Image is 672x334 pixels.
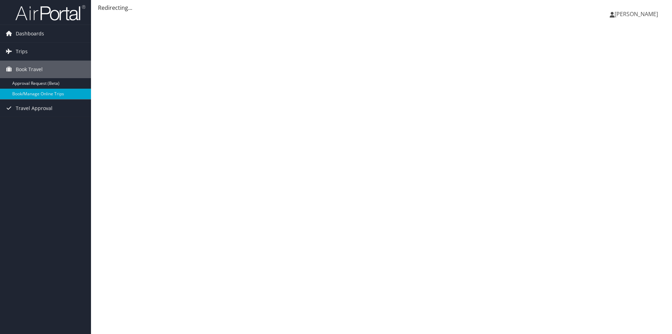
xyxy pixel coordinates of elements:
[16,61,43,78] span: Book Travel
[98,4,665,12] div: Redirecting...
[16,25,44,42] span: Dashboards
[610,4,665,25] a: [PERSON_NAME]
[16,100,52,117] span: Travel Approval
[15,5,85,21] img: airportal-logo.png
[16,43,28,60] span: Trips
[615,10,658,18] span: [PERSON_NAME]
